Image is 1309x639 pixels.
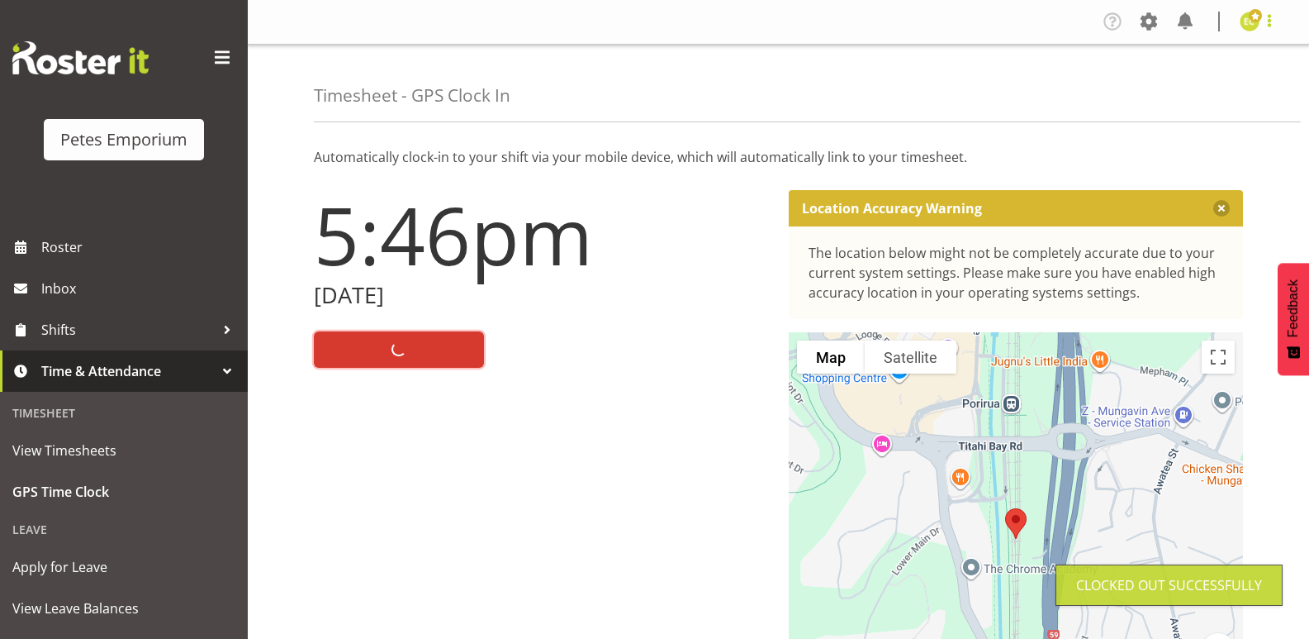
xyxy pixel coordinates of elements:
[4,588,244,629] a: View Leave Balances
[809,243,1224,303] div: The location below might not be completely accurate due to your current system settings. Please m...
[12,555,235,579] span: Apply for Leave
[1286,279,1301,337] span: Feedback
[865,341,956,374] button: Show satellite imagery
[4,430,244,471] a: View Timesheets
[797,341,865,374] button: Show street map
[12,596,235,621] span: View Leave Balances
[314,147,1243,167] p: Automatically clock-in to your shift via your mobile device, which will automatically link to you...
[60,127,187,152] div: Petes Emporium
[4,471,244,513] a: GPS Time Clock
[4,546,244,588] a: Apply for Leave
[1076,575,1262,595] div: Clocked out Successfully
[802,200,982,217] p: Location Accuracy Warning
[41,235,240,260] span: Roster
[1278,263,1309,375] button: Feedback - Show survey
[314,86,510,105] h4: Timesheet - GPS Clock In
[4,513,244,546] div: Leave
[4,396,244,430] div: Timesheet
[12,479,235,504] span: GPS Time Clock
[1202,341,1235,374] button: Toggle fullscreen view
[314,283,769,308] h2: [DATE]
[41,317,215,342] span: Shifts
[314,190,769,279] h1: 5:46pm
[1240,12,1259,31] img: emma-croft7499.jpg
[12,438,235,463] span: View Timesheets
[12,41,149,74] img: Rosterit website logo
[1213,200,1230,217] button: Close message
[41,276,240,301] span: Inbox
[41,359,215,384] span: Time & Attendance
